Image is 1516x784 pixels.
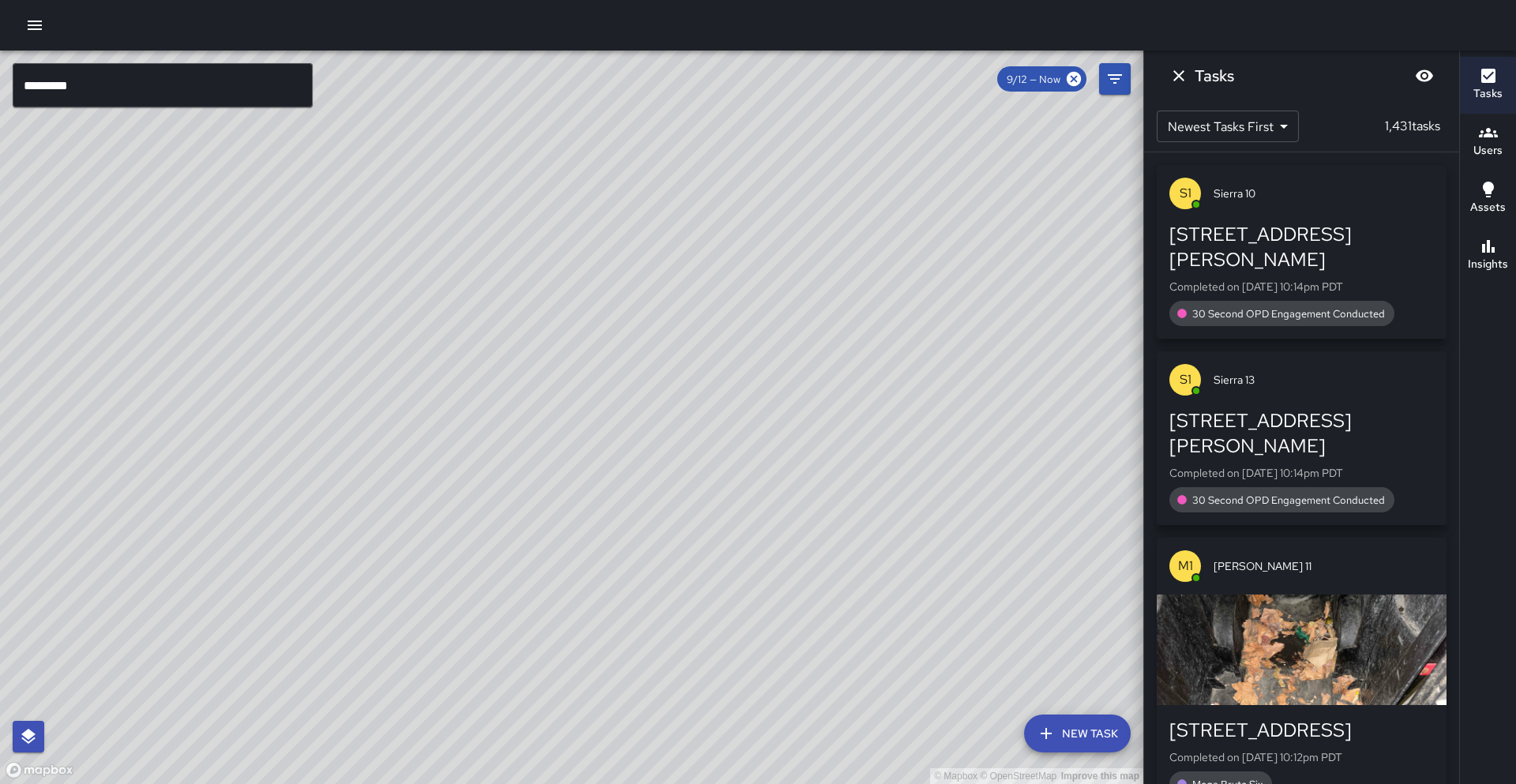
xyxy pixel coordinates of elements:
h6: Assets [1470,199,1506,216]
button: Filters [1099,63,1131,95]
button: Insights [1460,227,1516,284]
p: Completed on [DATE] 10:14pm PDT [1169,279,1434,294]
div: [STREET_ADDRESS] [1169,718,1434,743]
div: [STREET_ADDRESS][PERSON_NAME] [1169,222,1434,272]
p: S1 [1180,370,1191,389]
button: S1Sierra 13[STREET_ADDRESS][PERSON_NAME]Completed on [DATE] 10:14pm PDT30 Second OPD Engagement C... [1157,351,1447,525]
div: Newest Tasks First [1157,111,1299,142]
span: Sierra 13 [1214,372,1434,388]
p: S1 [1180,184,1191,203]
button: S1Sierra 10[STREET_ADDRESS][PERSON_NAME]Completed on [DATE] 10:14pm PDT30 Second OPD Engagement C... [1157,165,1447,339]
p: Completed on [DATE] 10:12pm PDT [1169,749,1434,765]
div: 9/12 — Now [997,66,1086,92]
h6: Insights [1468,256,1508,273]
span: 30 Second OPD Engagement Conducted [1183,307,1394,321]
span: Sierra 10 [1214,186,1434,201]
button: Dismiss [1163,60,1195,92]
button: Blur [1409,60,1440,92]
p: 1,431 tasks [1379,117,1447,136]
h6: Tasks [1473,85,1503,103]
div: [STREET_ADDRESS][PERSON_NAME] [1169,408,1434,459]
button: Tasks [1460,57,1516,114]
p: M1 [1178,557,1193,576]
span: 9/12 — Now [997,73,1070,86]
button: Users [1460,114,1516,171]
button: New Task [1024,715,1131,752]
span: 30 Second OPD Engagement Conducted [1183,493,1394,507]
button: Assets [1460,171,1516,227]
h6: Users [1473,142,1503,159]
h6: Tasks [1195,63,1234,88]
p: Completed on [DATE] 10:14pm PDT [1169,465,1434,481]
span: [PERSON_NAME] 11 [1214,558,1434,574]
